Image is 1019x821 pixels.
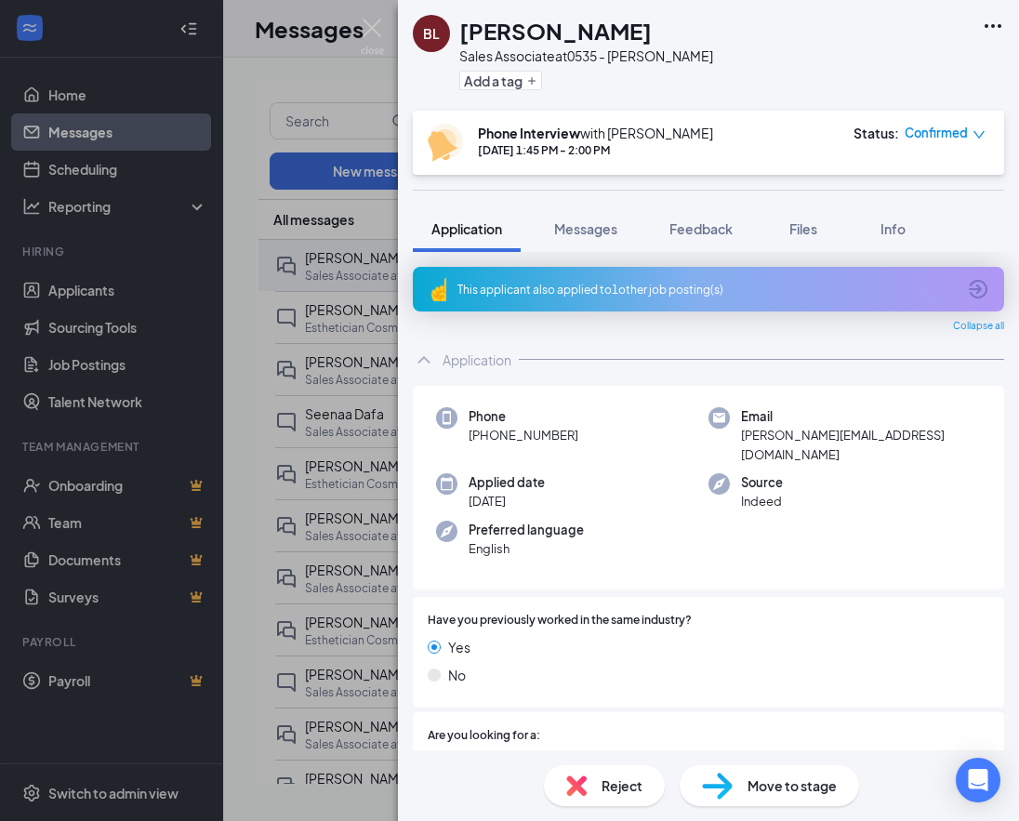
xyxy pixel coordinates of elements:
span: Applied date [469,473,545,492]
svg: ArrowCircle [967,278,989,300]
span: Confirmed [905,124,968,142]
div: with [PERSON_NAME] [478,124,713,142]
span: Phone [469,407,578,426]
button: PlusAdd a tag [459,71,542,90]
svg: Plus [526,75,537,86]
div: Sales Associate at 0535 - [PERSON_NAME] [459,46,713,65]
div: [DATE] 1:45 PM - 2:00 PM [478,142,713,158]
span: Application [431,220,502,237]
span: down [973,128,986,141]
span: Preferred language [469,521,584,539]
span: Are you looking for a: [428,727,540,745]
span: Info [880,220,906,237]
span: [PERSON_NAME][EMAIL_ADDRESS][DOMAIN_NAME] [741,426,981,464]
span: Indeed [741,492,783,510]
svg: Ellipses [982,15,1004,37]
h1: [PERSON_NAME] [459,15,652,46]
span: No [448,665,466,685]
span: Messages [554,220,617,237]
span: Have you previously worked in the same industry? [428,612,692,629]
span: English [469,539,584,558]
div: BL [423,24,440,43]
div: Application [443,351,511,369]
span: [PHONE_NUMBER] [469,426,578,444]
b: Phone Interview [478,125,580,141]
span: Feedback [669,220,733,237]
span: [DATE] [469,492,545,510]
svg: ChevronUp [413,349,435,371]
span: Reject [602,775,642,796]
span: Files [789,220,817,237]
span: Yes [448,637,470,657]
div: Status : [854,124,899,142]
div: Open Intercom Messenger [956,758,1000,802]
span: Collapse all [953,319,1004,334]
span: Email [741,407,981,426]
span: Move to stage [748,775,837,796]
div: This applicant also applied to 1 other job posting(s) [457,282,956,298]
span: Source [741,473,783,492]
